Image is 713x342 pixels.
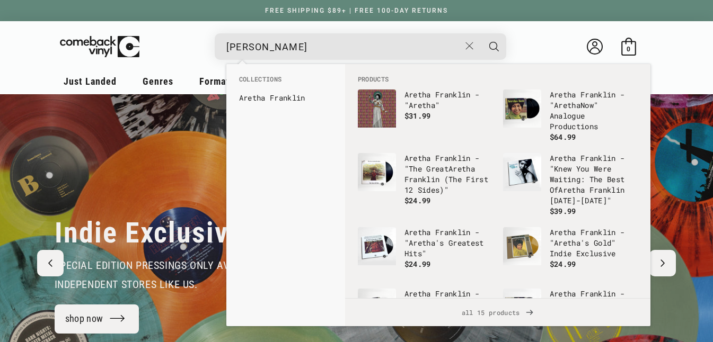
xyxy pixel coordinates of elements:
[353,84,498,146] li: products: Aretha Franklin - "Aretha"
[589,185,620,195] b: Frankli
[353,222,498,283] li: products: Aretha Franklin - "Aretha's Greatest Hits"
[558,185,585,195] b: Aretha
[580,289,611,299] b: Frankli
[345,299,650,326] a: all 15 products
[143,76,173,87] span: Genres
[345,64,650,298] div: Products
[460,34,479,58] button: Close
[503,89,638,142] a: Aretha Franklin - "Aretha Now" Analogue Productions Aretha Franklin - "ArethaNow" Analogue Produc...
[358,153,492,206] a: Aretha Franklin - "The Great Aretha Franklin (The First 12 Sides)" Aretha Franklin - "The GreatAr...
[409,100,435,110] b: Aretha
[404,89,431,100] b: Aretha
[234,89,338,106] li: collections: Aretha Franklin
[353,75,643,84] li: Products
[345,298,650,326] div: View All
[404,289,431,299] b: Aretha
[550,227,638,259] p: n - " 's Gold" Indie Exclusive
[435,227,466,237] b: Frankli
[404,89,492,111] p: n - " "
[404,259,431,269] span: $24.99
[234,75,338,89] li: Collections
[503,153,541,191] img: Aretha Franklin - "Knew You Were Waiting: The Best Of Aretha Franklin 1980-2014"
[435,153,466,163] b: Frankli
[404,195,431,205] span: $24.99
[550,289,576,299] b: Aretha
[239,93,266,103] b: Aretha
[358,89,492,140] a: Aretha Franklin - "Aretha" Aretha Franklin - "Aretha" $31.99
[435,289,466,299] b: Frankli
[353,148,498,211] li: products: Aretha Franklin - "The Great Aretha Franklin (The First 12 Sides)"
[627,45,630,53] span: 0
[503,227,541,265] img: Aretha Franklin - "Aretha's Gold" Indie Exclusive
[448,164,475,174] b: Aretha
[550,153,576,163] b: Aretha
[358,289,492,339] a: Aretha Franklin - "Amazing Grace" Aretha Franklin - "Amazing Grace" $34.99
[404,111,431,121] span: $31.99
[404,153,492,195] p: n - "The Great n (The First 12 Sides)"
[215,33,506,60] div: Search
[550,89,638,132] p: n - " Now" Analogue Productions
[550,227,576,237] b: Aretha
[503,227,638,278] a: Aretha Franklin - "Aretha's Gold" Indie Exclusive Aretha Franklin - "Aretha's Gold" Indie Exclusi...
[550,259,576,269] span: $24.99
[554,238,580,248] b: Aretha
[498,222,643,283] li: products: Aretha Franklin - "Aretha's Gold" Indie Exclusive
[503,89,541,128] img: Aretha Franklin - "Aretha Now" Analogue Productions
[580,89,611,100] b: Frankli
[358,227,396,265] img: Aretha Franklin - "Aretha's Greatest Hits"
[239,93,332,103] a: Aretha Franklin
[64,76,117,87] span: Just Landed
[404,289,492,310] p: n - "Amazing Grace"
[550,89,576,100] b: Aretha
[226,36,460,58] input: When autocomplete results are available use up and down arrows to review and enter to select
[550,206,576,216] span: $39.99
[55,304,139,334] a: shop now
[55,259,298,291] span: special edition pressings only available from independent stores like us.
[226,64,345,112] div: Collections
[498,148,643,222] li: products: Aretha Franklin - "Knew You Were Waiting: The Best Of Aretha Franklin 1980-2014"
[404,153,431,163] b: Aretha
[270,93,301,103] b: Frankli
[358,89,396,128] img: Aretha Franklin - "Aretha"
[503,153,638,217] a: Aretha Franklin - "Knew You Were Waiting: The Best Of Aretha Franklin 1980-2014" Aretha Franklin ...
[199,76,234,87] span: Formats
[404,227,492,259] p: n - " 's Greatest Hits"
[498,84,643,148] li: products: Aretha Franklin - "Aretha Now" Analogue Productions
[354,299,642,326] span: all 15 products
[358,289,396,327] img: Aretha Franklin - "Amazing Grace"
[550,153,638,206] p: n - "Knew You Were Waiting: The Best Of n [DATE]-[DATE]"
[503,289,541,327] img: Aretha Franklin - "Amazing Grace"
[554,100,580,110] b: Aretha
[481,33,507,60] button: Search
[550,289,638,310] p: n - "Amazing Grace"
[503,289,638,339] a: Aretha Franklin - "Amazing Grace" Aretha Franklin - "Amazing Grace" $39.99
[358,153,396,191] img: Aretha Franklin - "The Great Aretha Franklin (The First 12 Sides)"
[435,89,466,100] b: Frankli
[358,227,492,278] a: Aretha Franklin - "Aretha's Greatest Hits" Aretha Franklin - "Aretha's Greatest Hits" $24.99
[254,7,459,14] a: FREE SHIPPING $89+ | FREE 100-DAY RETURNS
[580,227,611,237] b: Frankli
[580,153,611,163] b: Frankli
[404,174,435,184] b: Frankli
[404,227,431,237] b: Aretha
[409,238,435,248] b: Aretha
[550,132,576,142] span: $64.99
[55,215,258,250] h2: Indie Exclusives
